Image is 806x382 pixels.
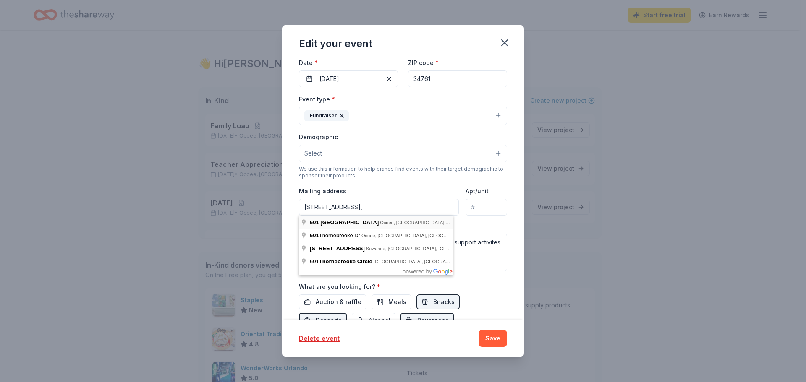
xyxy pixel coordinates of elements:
button: Auction & raffle [299,294,366,309]
span: Ocoee, [GEOGRAPHIC_DATA], [GEOGRAPHIC_DATA] [380,220,495,225]
span: Alcohol [369,315,390,325]
label: Mailing address [299,187,346,195]
span: Meals [388,297,406,307]
span: Beverages [417,315,449,325]
input: # [466,199,507,216]
input: Enter a US address [299,199,459,216]
button: Beverages [400,313,454,328]
span: Auction & raffle [316,297,361,307]
div: Fundraiser [304,110,349,121]
div: Edit your event [299,37,372,50]
button: Delete event [299,333,340,343]
span: 601 [310,219,319,226]
label: What are you looking for? [299,283,380,291]
label: Demographic [299,133,338,141]
span: [STREET_ADDRESS] [310,245,365,252]
label: Event type [299,95,335,104]
span: [GEOGRAPHIC_DATA] [320,219,379,226]
div: We use this information to help brands find events with their target demographic to sponsor their... [299,166,507,179]
span: Thornebrooke Dr [310,232,361,239]
span: Thornebrooke Circle [319,258,372,265]
span: Snacks [433,297,455,307]
span: 601 [310,232,319,239]
button: Select [299,145,507,162]
input: 12345 (U.S. only) [408,70,507,87]
button: Desserts [299,313,347,328]
button: Fundraiser [299,107,507,125]
span: [GEOGRAPHIC_DATA], [GEOGRAPHIC_DATA], [GEOGRAPHIC_DATA] [374,259,523,264]
label: Apt/unit [466,187,489,195]
span: Suwanee, [GEOGRAPHIC_DATA], [GEOGRAPHIC_DATA] [366,246,487,251]
button: [DATE] [299,70,398,87]
label: ZIP code [408,59,439,67]
span: Ocoee, [GEOGRAPHIC_DATA], [GEOGRAPHIC_DATA] [361,233,476,238]
label: Date [299,59,398,67]
span: Select [304,148,322,159]
button: Save [479,330,507,347]
span: Desserts [316,315,342,325]
button: Alcohol [352,313,395,328]
button: Meals [372,294,411,309]
button: Snacks [416,294,460,309]
span: 601 [310,258,374,265]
